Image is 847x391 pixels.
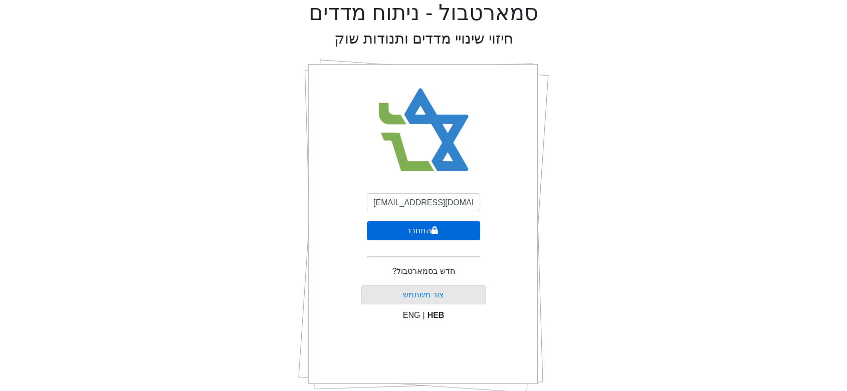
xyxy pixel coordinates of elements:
a: צור משתמש [403,290,444,299]
span: HEB [428,311,445,319]
input: אימייל [367,193,480,212]
button: התחבר [367,221,480,240]
img: Smart Bull [369,75,478,185]
button: צור משתמש [361,285,486,304]
span: ENG [403,311,420,319]
span: | [422,311,425,319]
p: חדש בסמארטבול? [392,265,455,277]
h2: חיזוי שינויי מדדים ותנודות שוק [334,30,513,48]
